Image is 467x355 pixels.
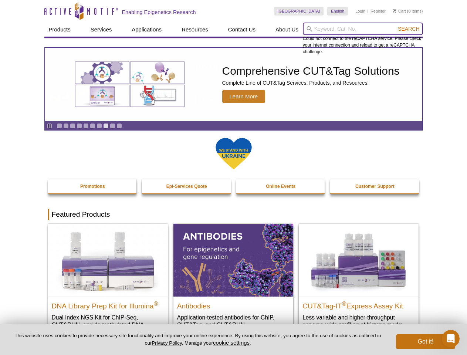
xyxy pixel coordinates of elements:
[370,9,386,14] a: Register
[398,26,419,32] span: Search
[299,224,419,296] img: CUT&Tag-IT® Express Assay Kit
[393,7,423,16] li: (0 items)
[45,48,422,121] article: Comprehensive CUT&Tag Solutions
[173,224,293,336] a: All Antibodies Antibodies Application-tested antibodies for ChIP, CUT&Tag, and CUT&RUN.
[236,179,326,193] a: Online Events
[47,123,52,129] a: Toggle autoplay
[12,332,384,346] p: This website uses cookies to provide necessary site functionality and improve your online experie...
[166,184,207,189] strong: Epi-Services Quote
[74,61,185,108] img: Various genetic charts and diagrams.
[154,300,158,307] sup: ®
[86,23,116,37] a: Services
[213,339,250,346] button: cookie settings
[215,137,252,170] img: We Stand With Ukraine
[77,123,82,129] a: Go to slide 4
[177,299,290,310] h2: Antibodies
[70,123,75,129] a: Go to slide 3
[48,224,168,296] img: DNA Library Prep Kit for Illumina
[303,23,423,55] div: Could not connect to the reCAPTCHA service. Please check your internet connection and reload to g...
[177,23,213,37] a: Resources
[116,123,122,129] a: Go to slide 10
[57,123,62,129] a: Go to slide 1
[302,314,415,329] p: Less variable and higher-throughput genome-wide profiling of histone marks​.
[173,224,293,296] img: All Antibodies
[299,224,419,336] a: CUT&Tag-IT® Express Assay Kit CUT&Tag-IT®Express Assay Kit Less variable and higher-throughput ge...
[127,23,166,37] a: Applications
[177,314,290,329] p: Application-tested antibodies for ChIP, CUT&Tag, and CUT&RUN.
[224,23,260,37] a: Contact Us
[222,90,265,103] span: Learn More
[274,7,324,16] a: [GEOGRAPHIC_DATA]
[442,330,460,348] iframe: Intercom live chat
[83,123,89,129] a: Go to slide 5
[80,184,105,189] strong: Promotions
[44,23,75,37] a: Products
[303,23,423,35] input: Keyword, Cat. No.
[330,179,420,193] a: Customer Support
[222,65,400,77] h2: Comprehensive CUT&Tag Solutions
[48,179,138,193] a: Promotions
[222,80,400,86] p: Complete Line of CUT&Tag Services, Products, and Resources.
[396,26,422,32] button: Search
[48,209,419,220] h2: Featured Products
[97,123,102,129] a: Go to slide 7
[266,184,295,189] strong: Online Events
[152,340,182,346] a: Privacy Policy
[48,224,168,343] a: DNA Library Prep Kit for Illumina DNA Library Prep Kit for Illumina® Dual Index NGS Kit for ChIP-...
[355,9,365,14] a: Login
[271,23,303,37] a: About Us
[122,9,196,16] h2: Enabling Epigenetics Research
[327,7,348,16] a: English
[396,334,455,349] button: Got it!
[110,123,115,129] a: Go to slide 9
[342,300,346,307] sup: ®
[142,179,231,193] a: Epi-Services Quote
[393,9,396,13] img: Your Cart
[302,299,415,310] h2: CUT&Tag-IT Express Assay Kit
[52,299,164,310] h2: DNA Library Prep Kit for Illumina
[52,314,164,336] p: Dual Index NGS Kit for ChIP-Seq, CUT&RUN, and ds methylated DNA assays.
[63,123,69,129] a: Go to slide 2
[90,123,95,129] a: Go to slide 6
[45,48,422,121] a: Various genetic charts and diagrams. Comprehensive CUT&Tag Solutions Complete Line of CUT&Tag Ser...
[355,184,394,189] strong: Customer Support
[368,7,369,16] li: |
[103,123,109,129] a: Go to slide 8
[393,9,406,14] a: Cart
